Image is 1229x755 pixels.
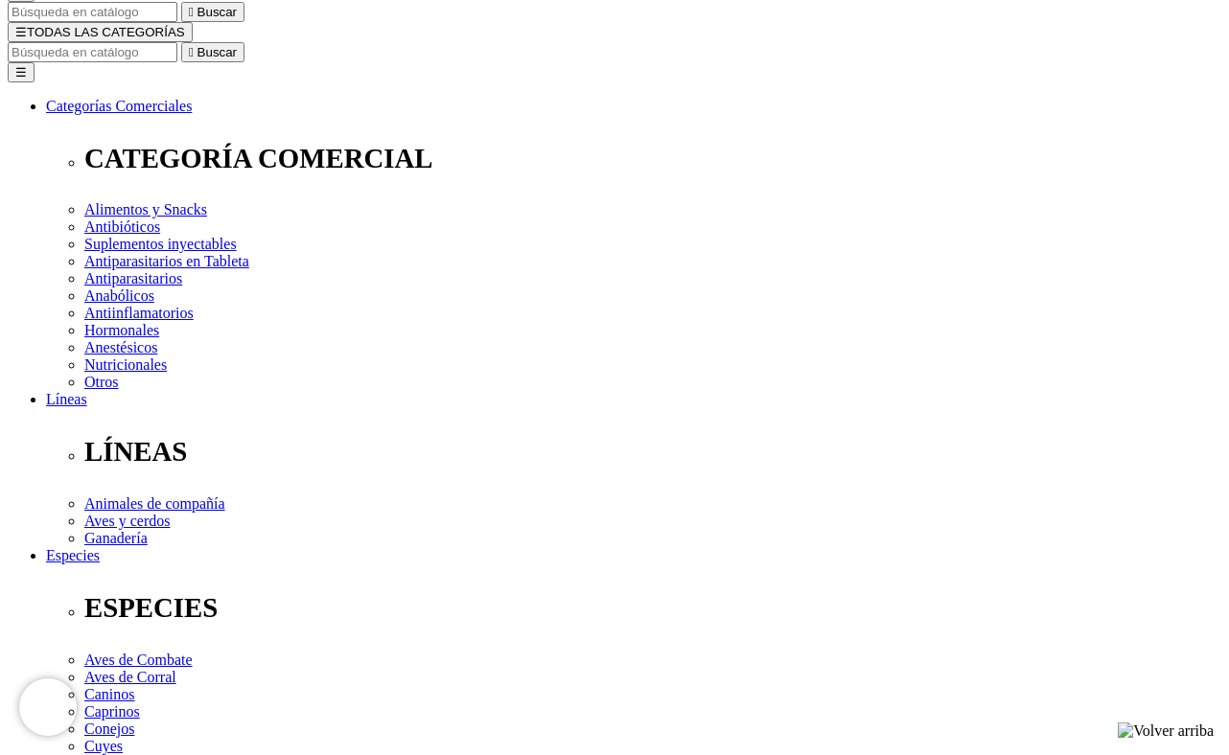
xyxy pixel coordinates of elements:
a: Categorías Comerciales [46,98,192,114]
img: Volver arriba [1118,722,1214,740]
a: Conejos [84,721,134,737]
button: ☰ [8,62,35,82]
a: Hormonales [84,322,159,338]
span: ☰ [15,25,27,39]
input: Buscar [8,42,177,62]
a: Especies [46,547,100,563]
a: Caprinos [84,703,140,720]
p: ESPECIES [84,592,1221,624]
a: Anabólicos [84,287,154,304]
a: Suplementos inyectables [84,236,237,252]
a: Anestésicos [84,339,157,355]
a: Alimentos y Snacks [84,201,207,217]
p: CATEGORÍA COMERCIAL [84,143,1221,174]
span: Buscar [197,45,237,59]
a: Animales de compañía [84,495,225,512]
button: ☰TODAS LAS CATEGORÍAS [8,22,193,42]
a: Nutricionales [84,356,167,373]
iframe: Brevo live chat [19,678,77,736]
a: Caninos [84,686,134,702]
a: Ganadería [84,530,148,546]
i:  [189,45,194,59]
a: Aves y cerdos [84,513,170,529]
p: LÍNEAS [84,436,1221,468]
a: Aves de Combate [84,652,193,668]
span: Buscar [197,5,237,19]
a: Antibióticos [84,218,160,235]
a: Líneas [46,391,87,407]
a: Cuyes [84,738,123,754]
input: Buscar [8,2,177,22]
a: Antiparasitarios en Tableta [84,253,249,269]
i:  [189,5,194,19]
button:  Buscar [181,2,244,22]
a: Otros [84,374,119,390]
button:  Buscar [181,42,244,62]
a: Antiparasitarios [84,270,182,286]
a: Aves de Corral [84,669,176,685]
a: Antiinflamatorios [84,305,194,321]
